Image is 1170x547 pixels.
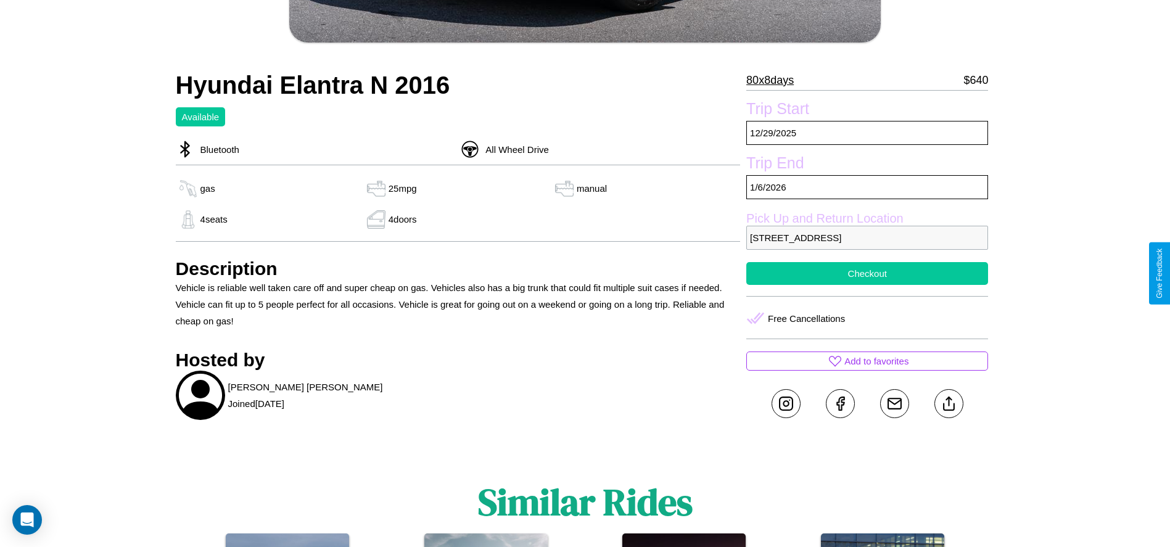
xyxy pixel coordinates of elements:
[389,180,417,197] p: 25 mpg
[844,353,908,369] p: Add to favorites
[228,379,383,395] p: [PERSON_NAME] [PERSON_NAME]
[478,477,693,527] h1: Similar Rides
[389,211,417,228] p: 4 doors
[12,505,42,535] div: Open Intercom Messenger
[768,310,845,327] p: Free Cancellations
[577,180,607,197] p: manual
[200,180,215,197] p: gas
[364,210,389,229] img: gas
[746,352,988,371] button: Add to favorites
[746,226,988,250] p: [STREET_ADDRESS]
[479,141,549,158] p: All Wheel Drive
[746,121,988,145] p: 12 / 29 / 2025
[176,279,741,329] p: Vehicle is reliable well taken care off and super cheap on gas. Vehicles also has a big trunk tha...
[182,109,220,125] p: Available
[176,210,200,229] img: gas
[746,175,988,199] p: 1 / 6 / 2026
[1155,249,1164,298] div: Give Feedback
[552,179,577,198] img: gas
[746,262,988,285] button: Checkout
[746,100,988,121] label: Trip Start
[176,72,741,99] h2: Hyundai Elantra N 2016
[194,141,239,158] p: Bluetooth
[364,179,389,198] img: gas
[963,70,988,90] p: $ 640
[200,211,228,228] p: 4 seats
[176,179,200,198] img: gas
[228,395,284,412] p: Joined [DATE]
[746,154,988,175] label: Trip End
[746,212,988,226] label: Pick Up and Return Location
[176,258,741,279] h3: Description
[746,70,794,90] p: 80 x 8 days
[176,350,741,371] h3: Hosted by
